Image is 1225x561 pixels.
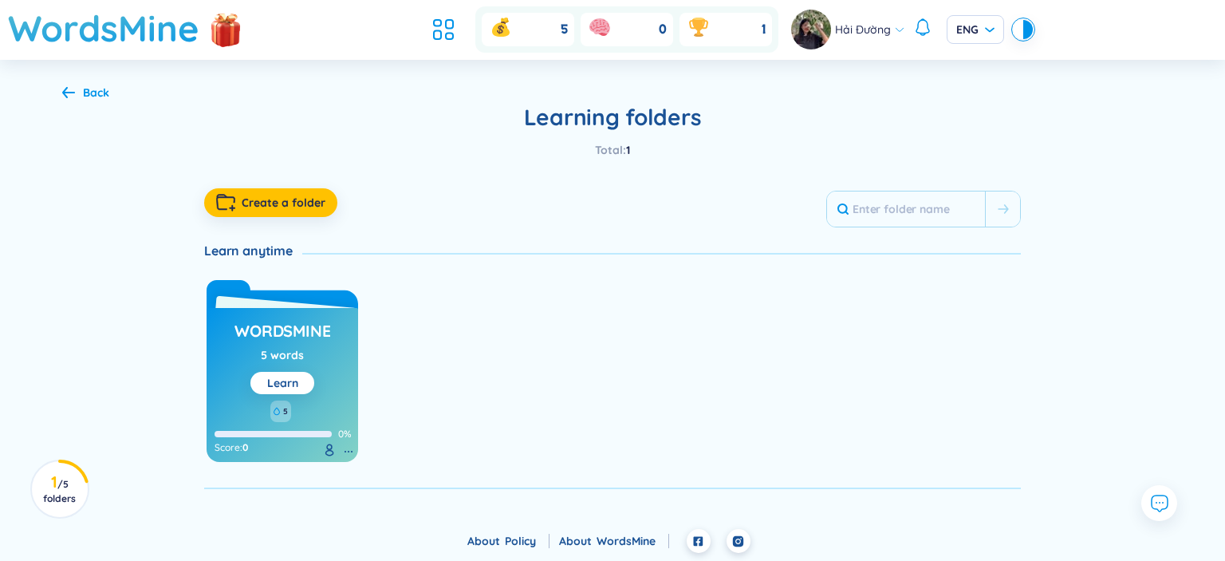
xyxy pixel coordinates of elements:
[261,346,304,364] div: 5 words
[762,21,766,38] span: 1
[267,376,298,390] a: Learn
[626,143,630,157] span: 1
[83,84,109,101] div: Back
[234,320,330,350] h3: WordsMine
[505,534,549,548] a: Policy
[204,242,302,259] div: Learn anytime
[43,478,76,504] span: / 5 folders
[338,428,351,440] span: 0%
[467,532,549,550] div: About
[215,441,350,454] div: :
[62,87,109,101] a: Back
[204,188,337,217] button: Create a folder
[41,476,77,504] h3: 1
[597,534,669,548] a: WordsMine
[956,22,995,38] span: ENG
[659,21,667,38] span: 0
[215,441,239,454] span: Score
[204,103,1021,132] h2: Learning folders
[595,143,626,157] span: Total :
[791,10,831,49] img: avatar
[791,10,835,49] a: avatar
[210,5,242,53] img: flashSalesIcon.a7f4f837.png
[835,21,891,38] span: Hải Đường
[283,405,288,418] span: 5
[250,372,314,394] button: Learn
[827,192,985,227] input: Enter folder name
[242,195,325,211] span: Create a folder
[234,316,330,346] a: WordsMine
[561,21,568,38] span: 5
[559,532,669,550] div: About
[242,441,248,454] span: 0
